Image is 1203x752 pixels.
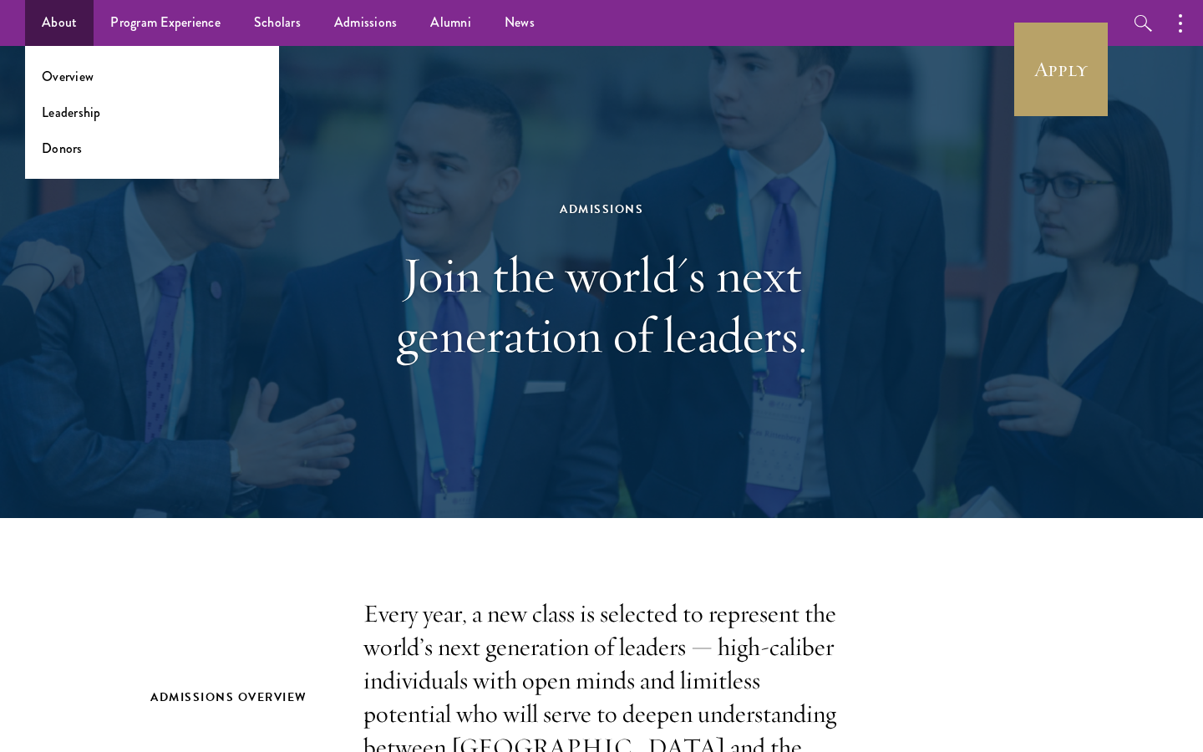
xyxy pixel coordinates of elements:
a: Apply [1014,23,1108,116]
div: Admissions [313,199,890,220]
a: Overview [42,67,94,86]
a: Donors [42,139,83,158]
h1: Join the world's next generation of leaders. [313,245,890,365]
h2: Admissions Overview [150,687,330,708]
a: Leadership [42,103,101,122]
